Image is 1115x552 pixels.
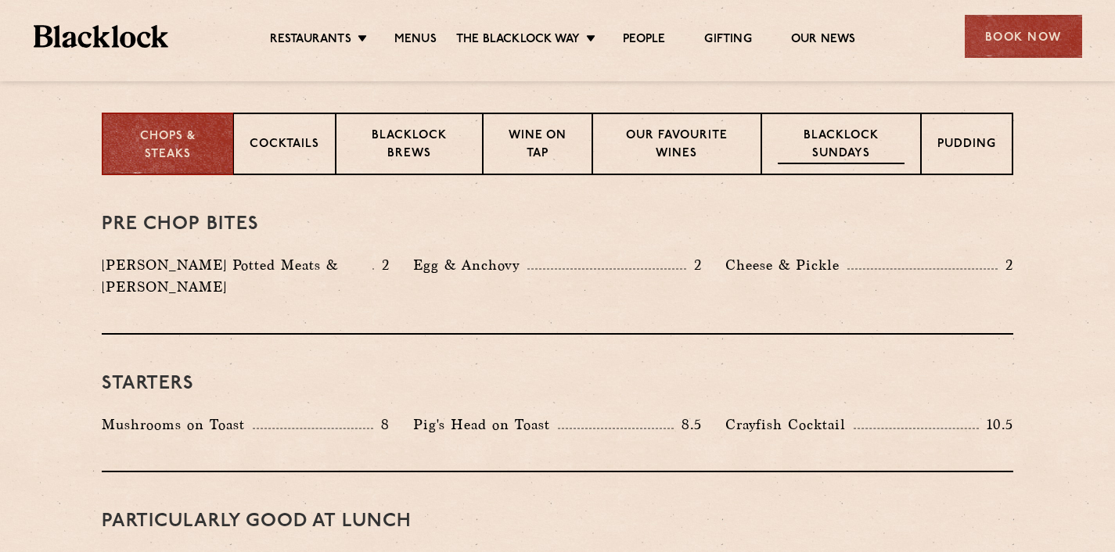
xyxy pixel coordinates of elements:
img: BL_Textured_Logo-footer-cropped.svg [34,25,169,48]
a: Gifting [704,32,751,49]
a: Restaurants [270,32,351,49]
a: Our News [791,32,856,49]
p: Blacklock Brews [352,127,466,164]
p: Blacklock Sundays [778,127,905,164]
p: 2 [998,255,1013,275]
p: Pig's Head on Toast [413,414,558,436]
a: The Blacklock Way [456,32,580,49]
p: Pudding [937,136,996,156]
p: 10.5 [979,414,1013,435]
p: [PERSON_NAME] Potted Meats & [PERSON_NAME] [102,254,372,298]
a: Menus [394,32,437,49]
p: Mushrooms on Toast [102,414,253,436]
div: Book Now [965,15,1082,58]
p: 8.5 [674,414,702,435]
p: Chops & Steaks [119,128,217,163]
p: Cocktails [250,136,319,156]
p: 8 [373,414,390,435]
p: 2 [686,255,702,275]
h3: PARTICULARLY GOOD AT LUNCH [102,511,1013,532]
p: Cheese & Pickle [725,254,847,276]
p: Egg & Anchovy [413,254,527,276]
p: Crayfish Cocktail [725,414,854,436]
p: Our favourite wines [609,127,744,164]
h3: Pre Chop Bites [102,214,1013,235]
p: 2 [374,255,390,275]
a: People [623,32,665,49]
p: Wine on Tap [499,127,576,164]
h3: Starters [102,374,1013,394]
